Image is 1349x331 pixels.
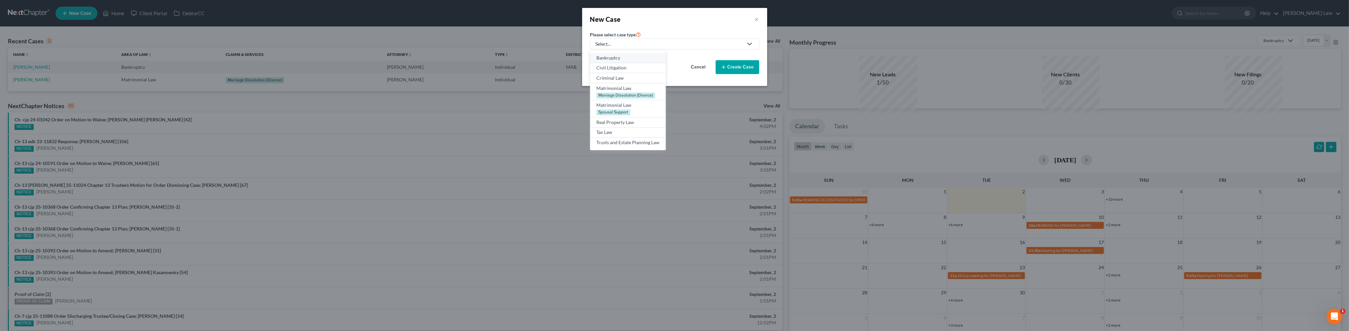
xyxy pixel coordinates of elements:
div: Matrimonial Law [596,102,659,108]
strong: New Case [590,15,621,23]
a: Trusts and Estate Planning Law [590,138,666,147]
a: Tax Law [590,128,666,138]
div: Civil Litigation [596,64,659,71]
button: × [755,15,759,24]
a: Matrimonial Law Spousal Support [590,100,666,117]
div: Tax Law [596,129,659,136]
a: Bankruptcy [590,53,666,63]
a: Matrimonial Law Marriage Dissolution (Divorce) [590,83,666,101]
span: 1 [1340,309,1345,314]
button: Cancel [684,61,713,74]
div: Select... [596,41,743,47]
div: Marriage Dissolution (Divorce) [596,93,655,99]
span: Please select case type [590,32,636,37]
a: Civil Litigation [590,63,666,73]
div: Bankruptcy [596,55,659,61]
a: Criminal Law [590,73,666,83]
iframe: Intercom live chat [1327,309,1342,324]
div: Spousal Support [596,109,630,115]
div: Trusts and Estate Planning Law [596,139,659,146]
div: Matrimonial Law [596,85,659,92]
button: Create Case [716,60,759,74]
div: Real Property Law [596,119,659,126]
div: Criminal Law [596,75,659,81]
a: Real Property Law [590,117,666,128]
